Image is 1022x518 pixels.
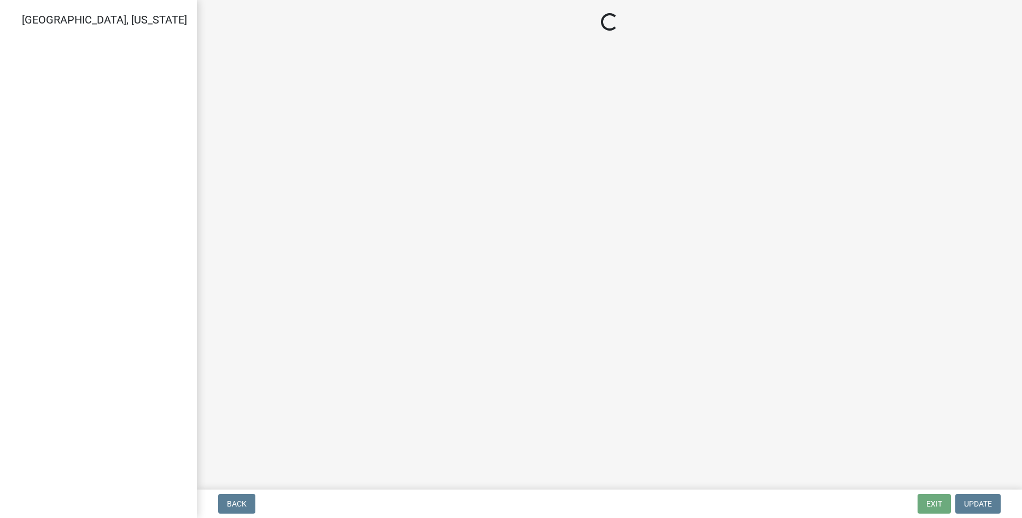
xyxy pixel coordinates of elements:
[22,13,187,26] span: [GEOGRAPHIC_DATA], [US_STATE]
[218,494,255,514] button: Back
[227,499,247,508] span: Back
[918,494,951,514] button: Exit
[955,494,1001,514] button: Update
[964,499,992,508] span: Update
